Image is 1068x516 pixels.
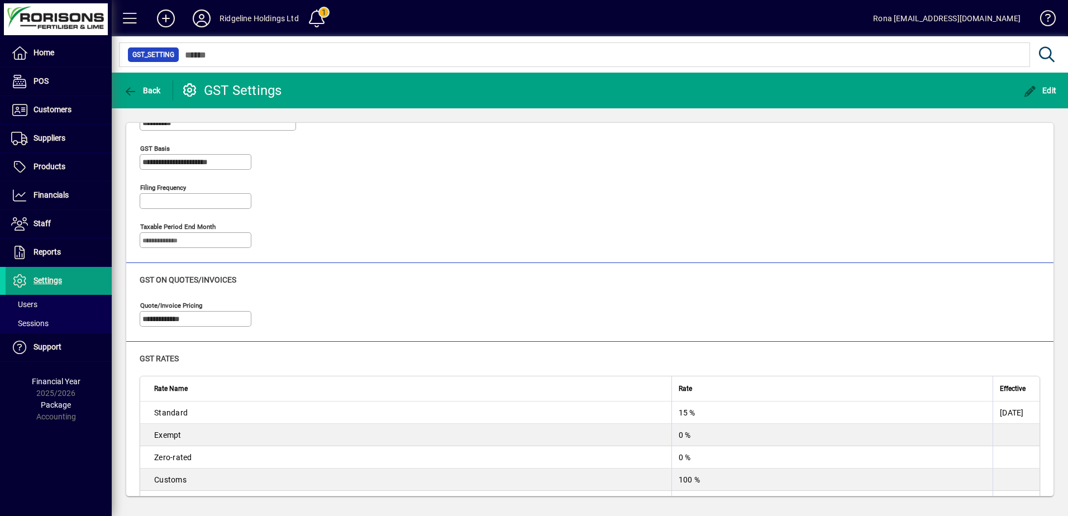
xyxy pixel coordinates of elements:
div: Customs [154,474,665,485]
a: Support [6,333,112,361]
a: Products [6,153,112,181]
div: Standard [154,407,665,418]
span: Suppliers [34,133,65,142]
app-page-header-button: Back [112,80,173,101]
div: Exempt [154,429,665,441]
span: Package [41,400,71,409]
span: Rate Name [154,383,188,395]
span: Products [34,162,65,171]
mat-label: GST Basis [140,145,170,152]
button: Back [121,80,164,101]
mat-label: Filing frequency [140,184,186,192]
mat-label: Taxable period end month [140,223,216,231]
a: POS [6,68,112,95]
span: Users [11,300,37,309]
a: Knowledge Base [1032,2,1054,39]
span: Support [34,342,61,351]
a: Home [6,39,112,67]
span: Financials [34,190,69,199]
span: [DATE] [1000,408,1024,417]
span: GST rates [140,354,179,363]
div: 15 % [679,407,986,418]
span: Back [123,86,161,95]
button: Edit [1021,80,1060,101]
span: GST_SETTING [132,49,174,60]
span: POS [34,77,49,85]
a: Staff [6,210,112,238]
span: Customers [34,105,71,114]
a: Users [6,295,112,314]
a: Financials [6,181,112,209]
span: GST on quotes/invoices [140,275,236,284]
span: Settings [34,276,62,285]
span: Reports [34,247,61,256]
mat-label: Quote/Invoice pricing [140,302,202,309]
a: Sessions [6,314,112,333]
div: GST Settings [182,82,282,99]
a: Reports [6,238,112,266]
div: Zero-rated [154,452,665,463]
span: Sessions [11,319,49,328]
span: Financial Year [32,377,80,386]
span: Rate [679,383,692,395]
div: 0 % [679,452,986,463]
span: Home [34,48,54,57]
button: Profile [184,8,220,28]
div: Ridgeline Holdings Ltd [220,9,299,27]
span: Effective [1000,383,1026,395]
div: Rona [EMAIL_ADDRESS][DOMAIN_NAME] [873,9,1021,27]
a: Suppliers [6,125,112,152]
a: Customers [6,96,112,124]
span: Staff [34,219,51,228]
div: 0 % [679,429,986,441]
button: Add [148,8,184,28]
span: Edit [1023,86,1057,95]
div: 100 % [679,474,986,485]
